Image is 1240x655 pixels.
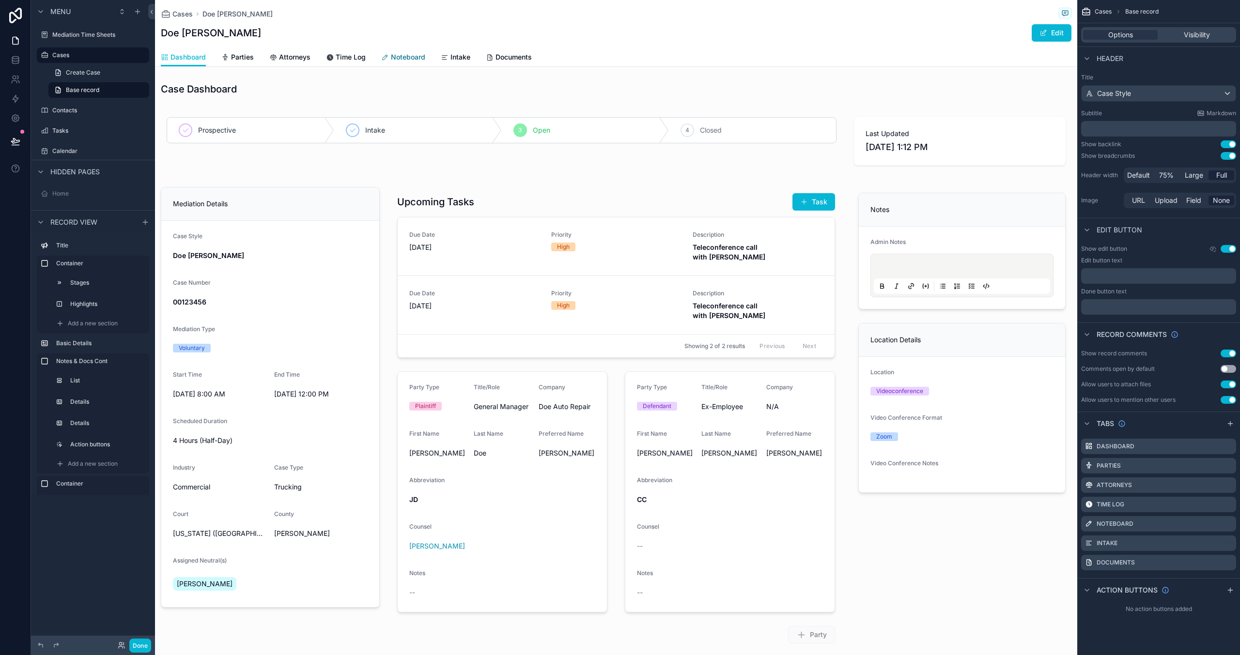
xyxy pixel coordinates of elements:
[129,639,151,653] button: Done
[336,52,366,62] span: Time Log
[70,441,143,448] label: Action buttons
[1097,520,1133,528] label: Noteboard
[68,320,118,327] span: Add a new section
[1081,288,1127,295] label: Done button text
[1127,170,1150,180] span: Default
[50,167,100,177] span: Hidden pages
[68,460,118,468] span: Add a new section
[684,342,745,350] span: Showing 2 of 2 results
[1081,245,1127,253] label: Show edit button
[1095,8,1112,15] span: Cases
[326,48,366,68] a: Time Log
[66,69,100,76] span: Create Case
[56,480,145,487] label: Container
[1081,365,1155,373] div: Comments open by default
[161,48,206,67] a: Dashboard
[31,233,155,495] div: scrollable content
[1097,442,1134,450] label: Dashboard
[1108,30,1133,40] span: Options
[496,52,532,62] span: Documents
[231,52,254,62] span: Parties
[161,9,193,19] a: Cases
[37,27,149,43] a: Mediation Time Sheets
[1097,225,1142,235] span: Edit button
[1132,196,1145,205] span: URL
[70,398,143,406] label: Details
[1081,396,1176,404] div: Allow users to mention other users
[1097,539,1117,547] label: Intake
[221,48,254,68] a: Parties
[52,127,147,135] label: Tasks
[1197,109,1236,117] a: Markdown
[52,31,147,39] label: Mediation Time Sheets
[1216,170,1227,180] span: Full
[1186,196,1201,205] span: Field
[70,419,143,427] label: Details
[1081,85,1236,102] button: Case Style
[1159,170,1174,180] span: 75%
[1081,152,1135,160] div: Show breadcrumbs
[37,47,149,63] a: Cases
[391,52,425,62] span: Noteboard
[1081,268,1236,284] div: scrollable content
[1097,89,1131,98] span: Case Style
[1081,74,1236,81] label: Title
[279,52,310,62] span: Attorneys
[1097,330,1167,339] span: Record comments
[52,107,147,114] label: Contacts
[37,186,149,201] a: Home
[50,7,71,16] span: Menu
[1081,109,1102,117] label: Subtitle
[1081,121,1236,137] div: scrollable content
[37,103,149,118] a: Contacts
[56,339,145,347] label: Basic Details
[1097,419,1114,428] span: Tabs
[48,65,149,80] a: Create Case
[52,190,147,198] label: Home
[1081,171,1120,179] label: Header width
[52,147,147,155] label: Calendar
[1213,196,1230,205] span: None
[1185,170,1203,180] span: Large
[1155,196,1178,205] span: Upload
[1097,54,1123,63] span: Header
[1097,501,1124,508] label: Time Log
[269,48,310,68] a: Attorneys
[381,48,425,68] a: Noteboard
[1207,109,1236,117] span: Markdown
[450,52,470,62] span: Intake
[161,26,261,40] h1: Doe [PERSON_NAME]
[70,279,143,287] label: Stages
[1097,585,1158,595] span: Action buttons
[486,48,532,68] a: Documents
[441,48,470,68] a: Intake
[1125,8,1159,15] span: Base record
[202,9,273,19] a: Doe [PERSON_NAME]
[37,143,149,159] a: Calendar
[1081,257,1122,264] label: Edit button text
[70,377,143,384] label: List
[1081,381,1151,388] div: Allow users to attach files
[56,357,145,365] label: Notes & Docs Cont
[172,9,193,19] span: Cases
[1097,481,1132,489] label: Attorneys
[1081,197,1120,204] label: Image
[56,242,145,249] label: Title
[70,300,143,308] label: Highlights
[1097,462,1121,470] label: Parties
[52,51,143,59] label: Cases
[1081,299,1236,315] div: scrollable content
[1097,559,1135,566] label: Documents
[1184,30,1210,40] span: Visibility
[56,259,145,267] label: Container
[1077,601,1240,617] div: No action buttons added
[66,86,99,94] span: Base record
[1032,24,1071,42] button: Edit
[1081,350,1147,357] div: Show record comments
[1081,140,1121,148] div: Show backlink
[48,82,149,98] a: Base record
[37,123,149,138] a: Tasks
[50,217,97,227] span: Record view
[170,52,206,62] span: Dashboard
